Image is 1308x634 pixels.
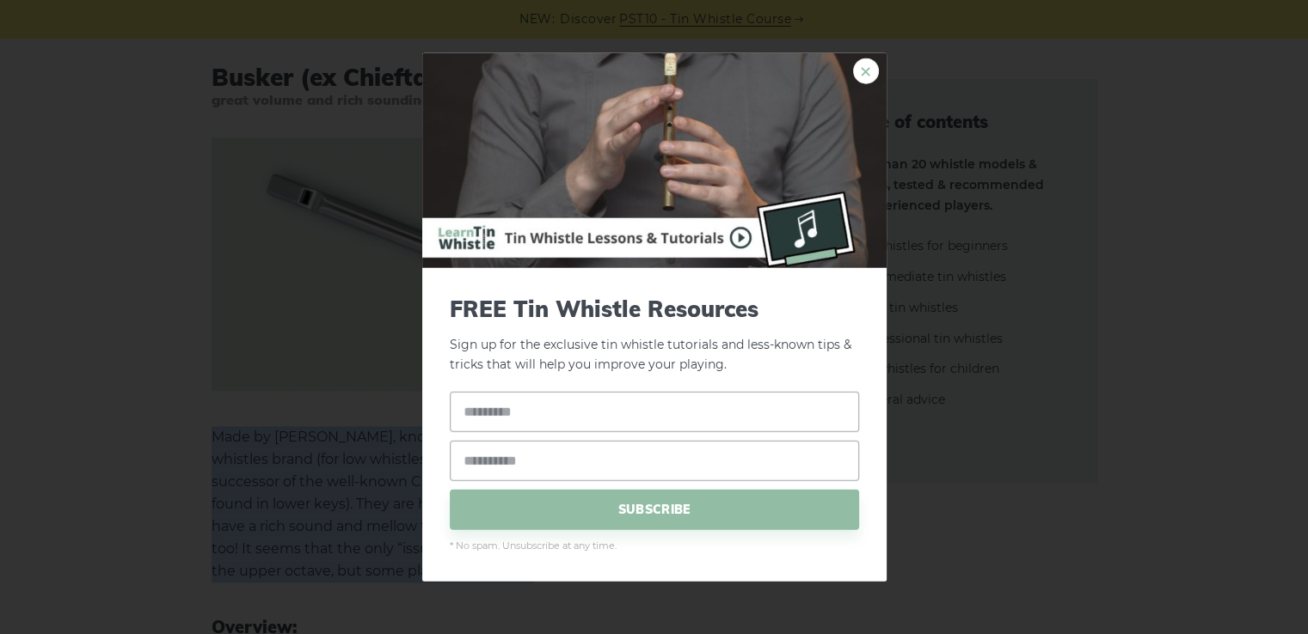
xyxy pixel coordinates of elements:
span: * No spam. Unsubscribe at any time. [450,538,859,553]
p: Sign up for the exclusive tin whistle tutorials and less-known tips & tricks that will help you i... [450,296,859,375]
span: FREE Tin Whistle Resources [450,296,859,322]
a: × [853,58,879,84]
span: SUBSCRIBE [450,489,859,529]
img: Tin Whistle Buying Guide Preview [422,53,887,268]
